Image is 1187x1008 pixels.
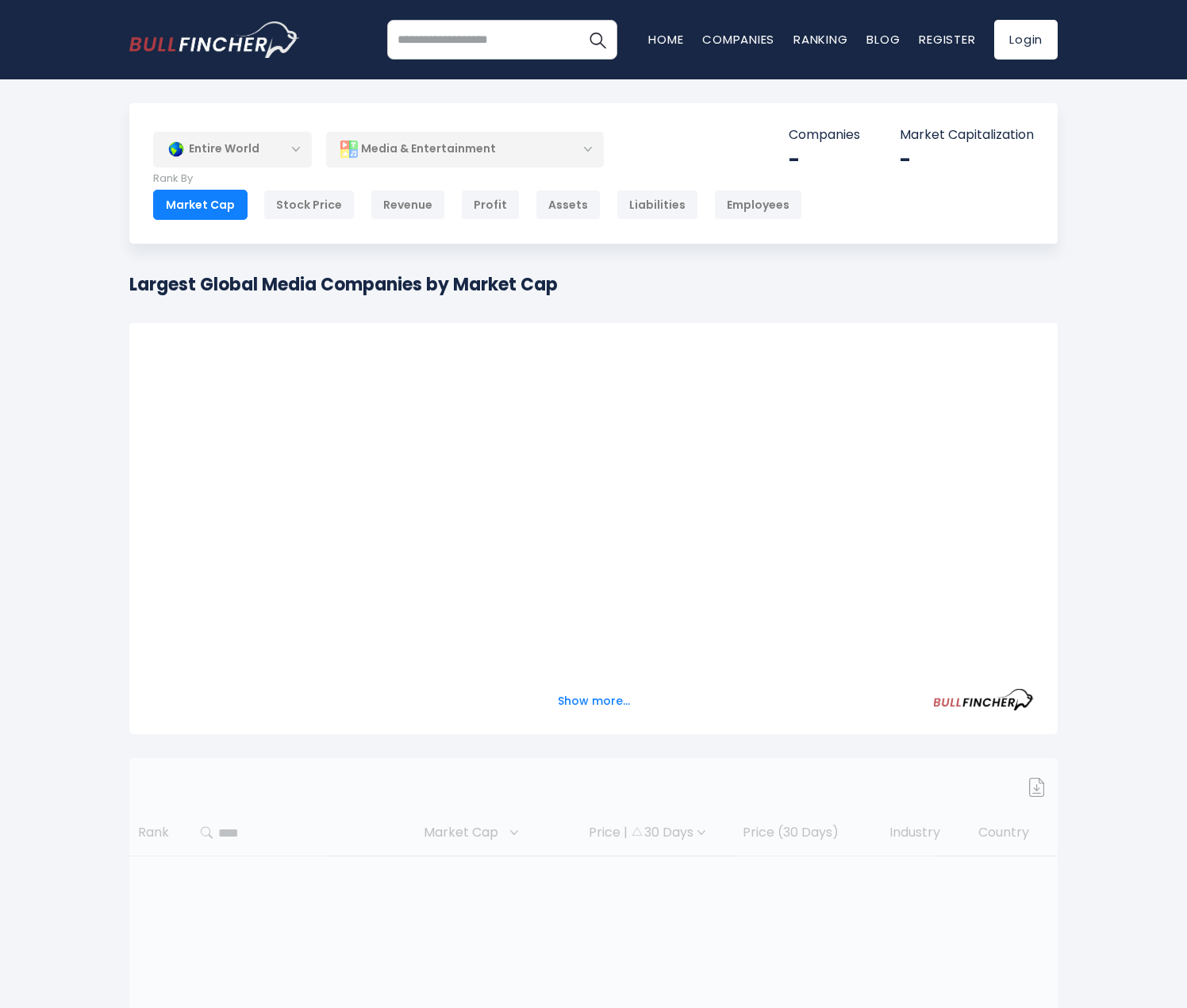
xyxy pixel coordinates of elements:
[263,190,355,220] div: Stock Price
[578,20,617,60] button: Search
[702,31,774,48] a: Companies
[461,190,520,220] div: Profit
[548,688,640,714] button: Show more...
[371,190,445,220] div: Revenue
[714,190,802,220] div: Employees
[129,271,558,298] h1: Largest Global Media Companies by Market Cap
[866,31,900,48] a: Blog
[129,21,300,58] img: bullfincher logo
[900,148,1034,172] div: -
[793,31,847,48] a: Ranking
[129,21,300,58] a: Go to homepage
[994,20,1058,60] a: Login
[648,31,683,48] a: Home
[900,127,1034,144] p: Market Capitalization
[789,127,860,144] p: Companies
[153,172,802,186] p: Rank By
[326,131,604,167] div: Media & Entertainment
[789,148,860,172] div: -
[153,131,312,167] div: Entire World
[153,190,248,220] div: Market Cap
[919,31,975,48] a: Register
[617,190,698,220] div: Liabilities
[536,190,601,220] div: Assets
